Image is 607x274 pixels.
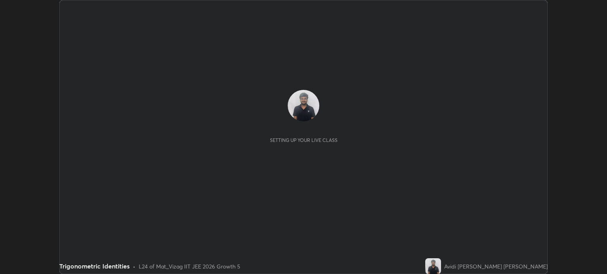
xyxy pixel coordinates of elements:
[288,90,319,121] img: fdab62d5ebe0400b85cf6e9720f7db06.jpg
[59,261,130,271] div: Trigonometric Identities
[425,258,441,274] img: fdab62d5ebe0400b85cf6e9720f7db06.jpg
[139,262,240,270] div: L24 of Mat_Vizag IIT JEE 2026 Growth 5
[270,137,337,143] div: Setting up your live class
[444,262,548,270] div: Avidi [PERSON_NAME] [PERSON_NAME]
[133,262,136,270] div: •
